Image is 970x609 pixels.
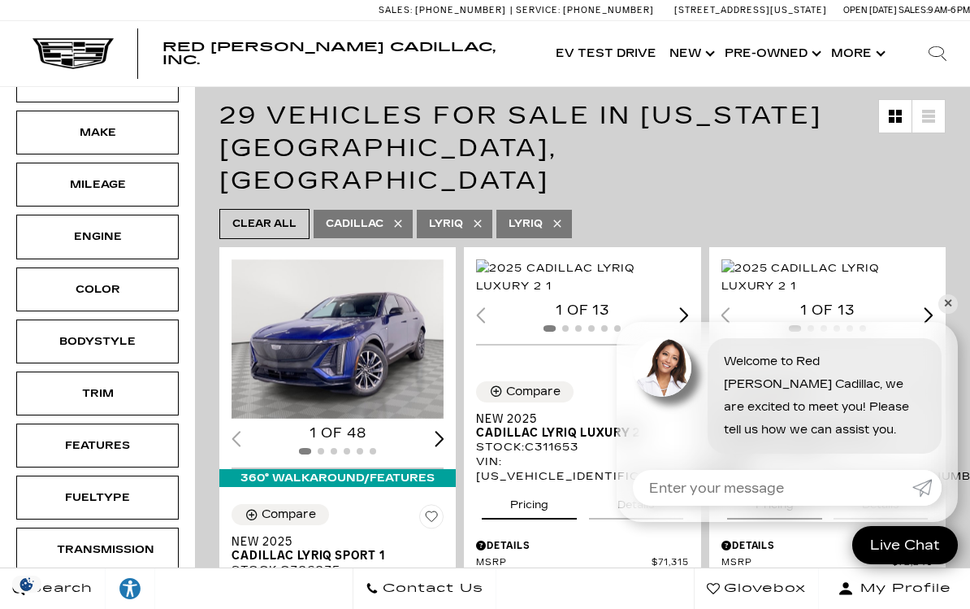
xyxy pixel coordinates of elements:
[16,372,179,415] div: TrimTrim
[510,6,658,15] a: Service: [PHONE_NUMBER]
[912,470,942,506] a: Submit
[219,469,456,487] div: 360° WalkAround/Features
[549,21,663,86] a: EV Test Drive
[819,568,970,609] button: Open user profile menu
[8,576,45,593] div: Privacy Settings
[16,163,179,207] div: MileageMileage
[16,424,179,468] div: FeaturesFeatures
[25,577,93,600] span: Search
[476,412,676,426] span: New 2025
[262,507,316,522] div: Compare
[16,476,179,520] div: FueltypeFueltype
[57,228,138,246] div: Engine
[825,21,889,86] button: More
[57,333,138,350] div: Bodystyle
[419,504,444,535] button: Save Vehicle
[429,214,463,234] span: Lyriq
[106,576,154,601] div: Explore your accessibility options
[476,259,688,295] div: 1 / 2
[589,484,683,520] button: details tab
[843,5,897,15] span: Open [DATE]
[379,577,483,600] span: Contact Us
[476,538,688,553] div: Pricing Details - New 2025 Cadillac LYRIQ Luxury 2
[720,577,806,600] span: Glovebox
[232,259,444,419] img: 2025 Cadillac LYRIQ Sport 1 1
[879,100,912,133] a: Grid View
[663,21,718,86] a: New
[721,557,893,569] span: MSRP
[57,124,138,141] div: Make
[721,259,933,295] img: 2025 Cadillac LYRIQ Luxury 2 1
[516,5,561,15] span: Service:
[57,281,138,298] div: Color
[476,381,574,402] button: Compare Vehicle
[476,440,688,455] div: Stock : C311653
[928,5,970,15] span: 9 AM-6 PM
[16,320,179,363] div: BodystyleBodystyle
[57,489,138,507] div: Fueltype
[694,568,819,609] a: Glovebox
[162,39,496,67] span: Red [PERSON_NAME] Cadillac, Inc.
[219,101,822,195] span: 29 Vehicles for Sale in [US_STATE][GEOGRAPHIC_DATA], [GEOGRAPHIC_DATA]
[353,568,496,609] a: Contact Us
[854,577,951,600] span: My Profile
[476,557,688,569] a: MSRP $71,315
[232,535,431,549] span: New 2025
[563,5,654,15] span: [PHONE_NUMBER]
[379,6,510,15] a: Sales: [PHONE_NUMBER]
[721,259,933,295] div: 1 / 2
[57,437,138,455] div: Features
[476,426,676,440] span: Cadillac LYRIQ Luxury 2
[57,541,138,559] div: Transmission
[679,307,689,323] div: Next slide
[232,549,431,563] span: Cadillac LYRIQ Sport 1
[435,431,444,446] div: Next slide
[57,176,138,194] div: Mileage
[106,568,155,609] a: Explore your accessibility options
[232,504,329,525] button: Compare Vehicle
[476,302,688,320] div: 1 of 13
[633,338,691,397] img: Agent profile photo
[899,5,928,15] span: Sales:
[232,535,444,563] a: New 2025Cadillac LYRIQ Sport 1
[721,557,933,569] a: MSRP $72,240
[232,214,297,234] span: Clear All
[326,214,383,234] span: Cadillac
[16,268,179,311] div: ColorColor
[476,259,688,295] img: 2025 Cadillac LYRIQ Luxury 2 1
[16,215,179,259] div: EngineEngine
[718,21,825,86] a: Pre-Owned
[162,41,533,67] a: Red [PERSON_NAME] Cadillac, Inc.
[652,557,689,569] span: $71,315
[708,338,942,454] div: Welcome to Red [PERSON_NAME] Cadillac, we are excited to meet you! Please tell us how we can assi...
[509,214,543,234] span: LYRIQ
[674,5,827,15] a: [STREET_ADDRESS][US_STATE]
[16,528,179,572] div: TransmissionTransmission
[506,385,561,399] div: Compare
[633,470,912,506] input: Enter your message
[32,38,114,69] img: Cadillac Dark Logo with Cadillac White Text
[232,563,444,577] div: Stock : C306035
[862,536,948,555] span: Live Chat
[379,5,413,15] span: Sales:
[232,424,444,442] div: 1 of 48
[852,526,958,564] a: Live Chat
[482,484,577,520] button: pricing tab
[721,538,933,553] div: Pricing Details - New 2025 Cadillac LYRIQ Luxury 2
[476,557,652,569] span: MSRP
[57,385,138,402] div: Trim
[476,455,688,484] div: VIN: [US_VEHICLE_IDENTIFICATION_NUMBER]
[16,111,179,154] div: MakeMake
[476,412,688,440] a: New 2025Cadillac LYRIQ Luxury 2
[232,259,444,419] div: 1 / 2
[721,302,933,320] div: 1 of 13
[415,5,506,15] span: [PHONE_NUMBER]
[924,307,933,323] div: Next slide
[905,21,970,86] div: Search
